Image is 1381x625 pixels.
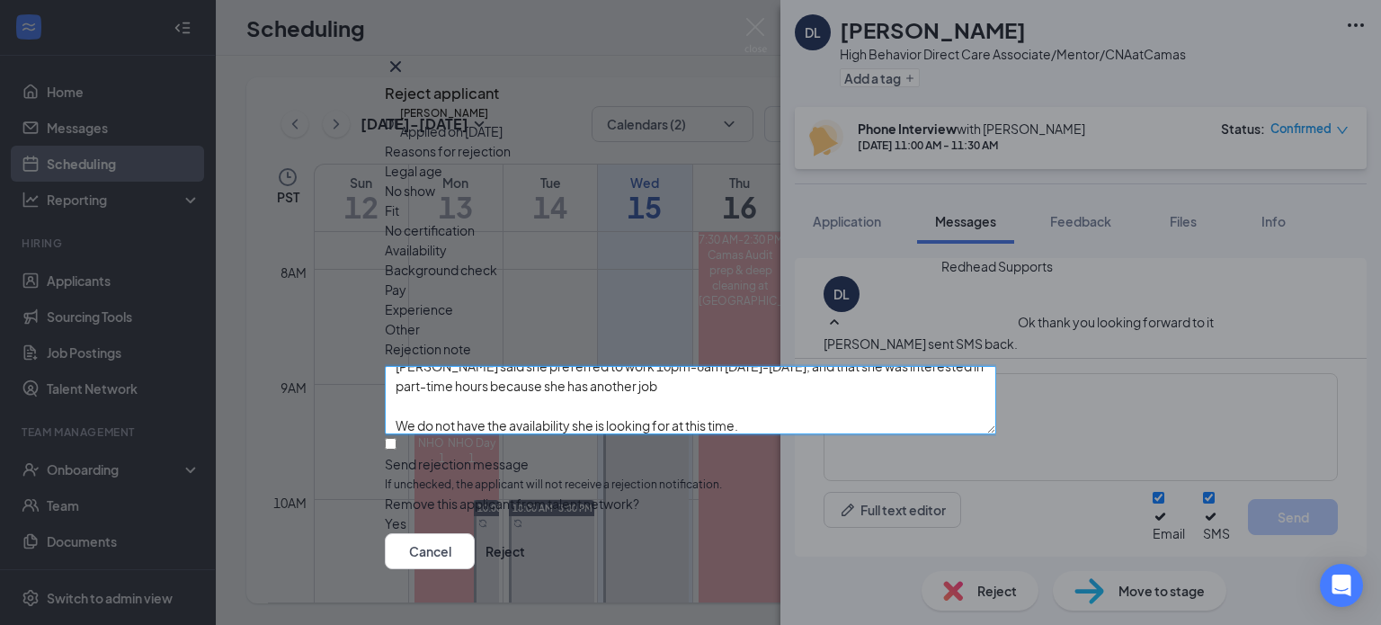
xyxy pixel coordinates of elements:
[385,260,497,280] span: Background check
[385,56,406,77] svg: Cross
[385,438,396,450] input: Send rejection messageIf unchecked, the applicant will not receive a rejection notification.
[385,201,399,220] span: Fit
[385,240,447,260] span: Availability
[385,319,420,339] span: Other
[385,220,475,240] span: No certification
[385,477,996,494] span: If unchecked, the applicant will not receive a rejection notification.
[385,280,406,299] span: Pay
[400,121,503,141] div: Applied on [DATE]
[385,533,475,569] button: Cancel
[385,82,499,105] h3: Reject applicant
[385,341,471,357] span: Rejection note
[385,113,400,133] div: DL
[385,299,453,319] span: Experience
[385,56,406,77] button: Close
[385,161,442,181] span: Legal age
[1320,564,1363,607] div: Open Intercom Messenger
[385,143,511,159] span: Reasons for rejection
[385,455,996,473] div: Send rejection message
[385,181,435,201] span: No show
[400,105,488,121] h5: [PERSON_NAME]
[385,366,996,434] textarea: [PERSON_NAME] said she preferred to work 10pm-6am [DATE]-[DATE], and that she was interested in p...
[486,533,525,569] button: Reject
[385,496,639,512] span: Remove this applicant from talent network?
[385,513,406,533] span: Yes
